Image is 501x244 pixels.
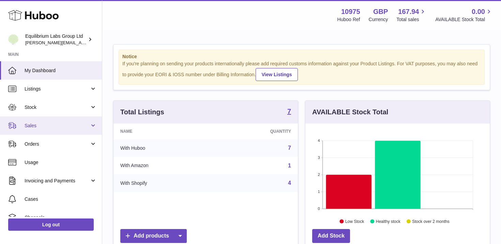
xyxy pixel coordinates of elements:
a: 7 [287,108,291,116]
th: Quantity [214,124,298,139]
td: With Amazon [113,157,214,175]
strong: GBP [373,7,388,16]
img: h.woodrow@theliverclinic.com [8,34,18,45]
text: Healthy stock [376,219,401,224]
span: Channels [25,214,97,221]
a: View Listings [256,68,298,81]
div: If you're planning on sending your products internationally please add required customs informati... [122,61,481,81]
span: Orders [25,141,90,147]
text: Low Stock [345,219,364,224]
span: 0.00 [472,7,485,16]
span: [PERSON_NAME][EMAIL_ADDRESS][DOMAIN_NAME] [25,40,137,45]
span: 167.94 [398,7,419,16]
span: Total sales [396,16,427,23]
strong: 10975 [341,7,360,16]
td: With Shopify [113,174,214,192]
a: 167.94 Total sales [396,7,427,23]
a: 7 [288,145,291,151]
text: 1 [318,190,320,194]
text: Stock over 2 months [412,219,449,224]
text: 4 [318,139,320,143]
h3: Total Listings [120,108,164,117]
span: Stock [25,104,90,111]
span: My Dashboard [25,67,97,74]
td: With Huboo [113,139,214,157]
strong: Notice [122,53,481,60]
span: Listings [25,86,90,92]
div: Currency [369,16,388,23]
div: Huboo Ref [337,16,360,23]
text: 3 [318,156,320,160]
a: 4 [288,180,291,186]
h3: AVAILABLE Stock Total [312,108,388,117]
span: Usage [25,159,97,166]
strong: 7 [287,108,291,115]
a: Log out [8,218,94,231]
a: Add Stock [312,229,350,243]
text: 0 [318,207,320,211]
a: Add products [120,229,187,243]
th: Name [113,124,214,139]
a: 0.00 AVAILABLE Stock Total [435,7,493,23]
span: Cases [25,196,97,202]
text: 2 [318,173,320,177]
span: Sales [25,123,90,129]
span: Invoicing and Payments [25,178,90,184]
span: AVAILABLE Stock Total [435,16,493,23]
div: Equilibrium Labs Group Ltd [25,33,87,46]
a: 1 [288,163,291,168]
